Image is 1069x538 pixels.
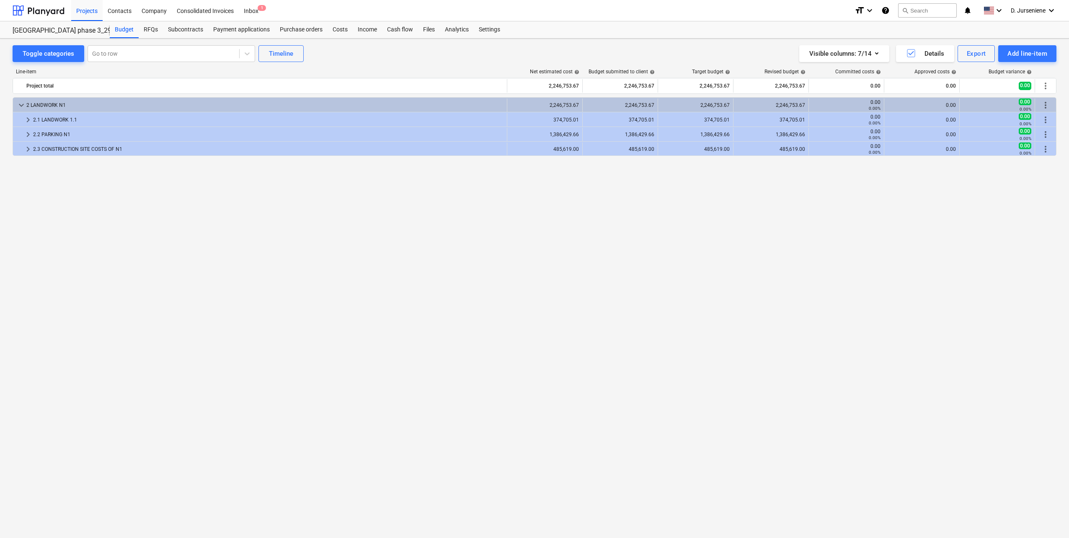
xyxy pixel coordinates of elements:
[661,117,730,123] div: 374,705.01
[989,69,1032,75] div: Budget variance
[888,79,956,93] div: 0.00
[1019,98,1031,105] span: 0.00
[1027,498,1069,538] iframe: Chat Widget
[382,21,418,38] a: Cash flow
[998,45,1056,62] button: Add line-item
[328,21,353,38] a: Costs
[737,102,805,108] div: 2,246,753.67
[888,117,956,123] div: 0.00
[906,48,944,59] div: Details
[208,21,275,38] a: Payment applications
[23,144,33,154] span: keyboard_arrow_right
[139,21,163,38] a: RFQs
[1007,48,1047,59] div: Add line-item
[1020,151,1031,155] small: 0.00%
[1041,100,1051,110] span: More actions
[13,26,100,35] div: [GEOGRAPHIC_DATA] phase 3_2901993/2901994/2901995
[737,79,805,93] div: 2,246,753.67
[661,79,730,93] div: 2,246,753.67
[23,115,33,125] span: keyboard_arrow_right
[586,146,654,152] div: 485,619.00
[586,102,654,108] div: 2,246,753.67
[896,45,954,62] button: Details
[799,45,889,62] button: Visible columns:7/14
[1019,142,1031,149] span: 0.00
[723,70,730,75] span: help
[799,70,806,75] span: help
[888,146,956,152] div: 0.00
[812,79,881,93] div: 0.00
[474,21,505,38] a: Settings
[440,21,474,38] a: Analytics
[1041,81,1051,91] span: More actions
[23,48,74,59] div: Toggle categories
[269,48,293,59] div: Timeline
[661,132,730,137] div: 1,386,429.66
[1041,144,1051,154] span: More actions
[874,70,881,75] span: help
[418,21,440,38] a: Files
[511,79,579,93] div: 2,246,753.67
[812,143,881,155] div: 0.00
[764,69,806,75] div: Revised budget
[914,69,956,75] div: Approved costs
[888,102,956,108] div: 0.00
[1019,82,1031,90] span: 0.00
[869,121,881,125] small: 0.00%
[869,135,881,140] small: 0.00%
[737,132,805,137] div: 1,386,429.66
[530,69,579,75] div: Net estimated cost
[275,21,328,38] a: Purchase orders
[1041,129,1051,140] span: More actions
[13,45,84,62] button: Toggle categories
[258,45,304,62] button: Timeline
[589,69,655,75] div: Budget submitted to client
[737,146,805,152] div: 485,619.00
[661,146,730,152] div: 485,619.00
[13,69,508,75] div: Line-item
[573,70,579,75] span: help
[1019,128,1031,134] span: 0.00
[661,102,730,108] div: 2,246,753.67
[353,21,382,38] a: Income
[869,150,881,155] small: 0.00%
[110,21,139,38] a: Budget
[33,128,504,141] div: 2.2 PARKING N1
[33,142,504,156] div: 2.3 CONSTRUCTION SITE COSTS OF N1
[958,45,995,62] button: Export
[33,113,504,127] div: 2.1 LANDWORK 1.1
[967,48,986,59] div: Export
[511,132,579,137] div: 1,386,429.66
[16,100,26,110] span: keyboard_arrow_down
[809,48,879,59] div: Visible columns : 7/14
[737,117,805,123] div: 374,705.01
[23,129,33,140] span: keyboard_arrow_right
[586,79,654,93] div: 2,246,753.67
[692,69,730,75] div: Target budget
[1020,122,1031,126] small: 0.00%
[511,146,579,152] div: 485,619.00
[869,106,881,111] small: 0.00%
[586,132,654,137] div: 1,386,429.66
[648,70,655,75] span: help
[163,21,208,38] a: Subcontracts
[1020,136,1031,141] small: 0.00%
[812,99,881,111] div: 0.00
[835,69,881,75] div: Committed costs
[1025,70,1032,75] span: help
[812,114,881,126] div: 0.00
[26,98,504,112] div: 2 LANDWORK N1
[950,70,956,75] span: help
[511,117,579,123] div: 374,705.01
